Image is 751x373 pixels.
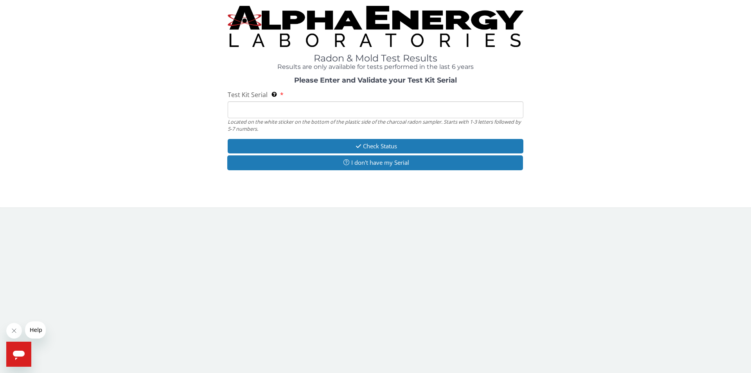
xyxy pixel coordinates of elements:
[6,323,22,339] iframe: Close message
[228,63,523,70] h4: Results are only available for tests performed in the last 6 years
[6,342,31,367] iframe: Button to launch messaging window
[228,90,268,99] span: Test Kit Serial
[228,139,523,153] button: Check Status
[25,321,46,339] iframe: Message from company
[228,53,523,63] h1: Radon & Mold Test Results
[228,6,523,47] img: TightCrop.jpg
[228,118,523,133] div: Located on the white sticker on the bottom of the plastic side of the charcoal radon sampler. Sta...
[227,155,523,170] button: I don't have my Serial
[294,76,457,85] strong: Please Enter and Validate your Test Kit Serial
